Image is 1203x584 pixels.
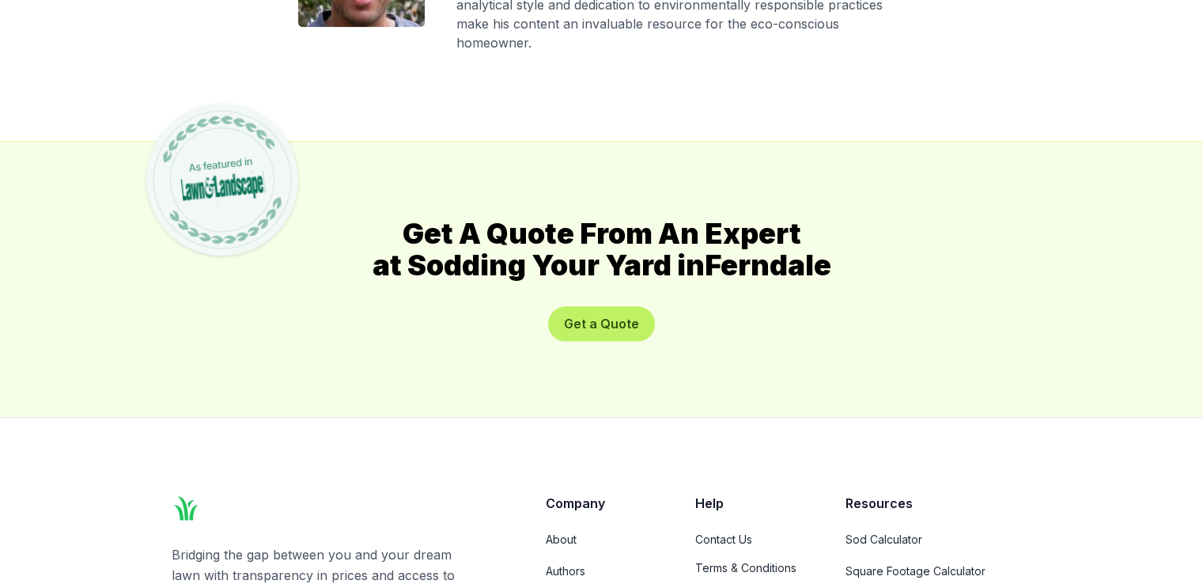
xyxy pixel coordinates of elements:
[546,494,657,513] p: Company
[546,563,657,579] a: Authors
[846,494,1032,513] p: Resources
[546,532,657,548] a: About
[695,532,807,548] a: Contact Us
[846,563,1032,579] a: Square Footage Calculator
[695,560,807,576] a: Terms & Conditions
[695,494,807,513] p: Help
[548,306,655,341] button: Get a Quote
[138,96,305,263] img: Featured in Lawn & Landscape magazine badge
[846,532,1032,548] a: Sod Calculator
[172,218,1032,281] h2: Get A Quote From An Expert at Sodding Your Yard in Ferndale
